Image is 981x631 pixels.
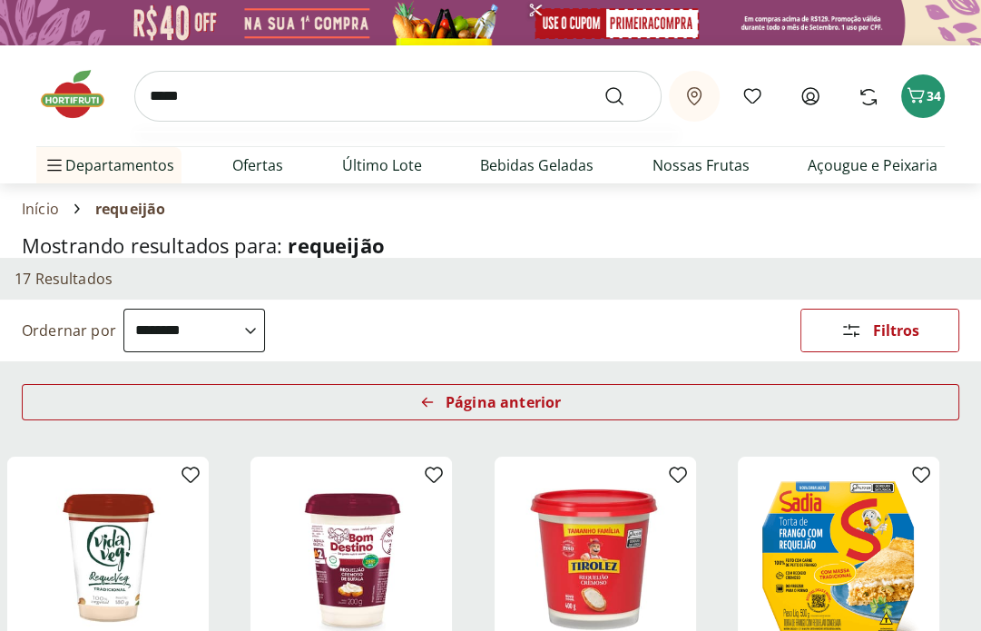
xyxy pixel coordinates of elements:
span: 34 [927,87,941,104]
a: Açougue e Peixaria [808,154,937,176]
a: Nossas Frutas [652,154,750,176]
span: Página anterior [446,395,561,409]
svg: Abrir Filtros [840,320,862,341]
a: Início [22,201,59,217]
input: search [134,71,662,122]
span: Filtros [873,323,919,338]
button: Submit Search [603,85,647,107]
button: Filtros [800,309,959,352]
a: Bebidas Geladas [480,154,594,176]
label: Ordernar por [22,320,116,340]
button: Menu [44,143,65,187]
button: Carrinho [901,74,945,118]
h2: 17 Resultados [15,269,113,289]
a: Ofertas [232,154,283,176]
h1: Mostrando resultados para: [22,234,959,257]
a: Último Lote [342,154,422,176]
span: Departamentos [44,143,174,187]
span: requeijão [95,201,165,217]
img: Hortifruti [36,67,127,122]
a: Página anterior [22,384,959,428]
span: requeijão [288,232,384,259]
svg: Arrow Left icon [420,395,435,409]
